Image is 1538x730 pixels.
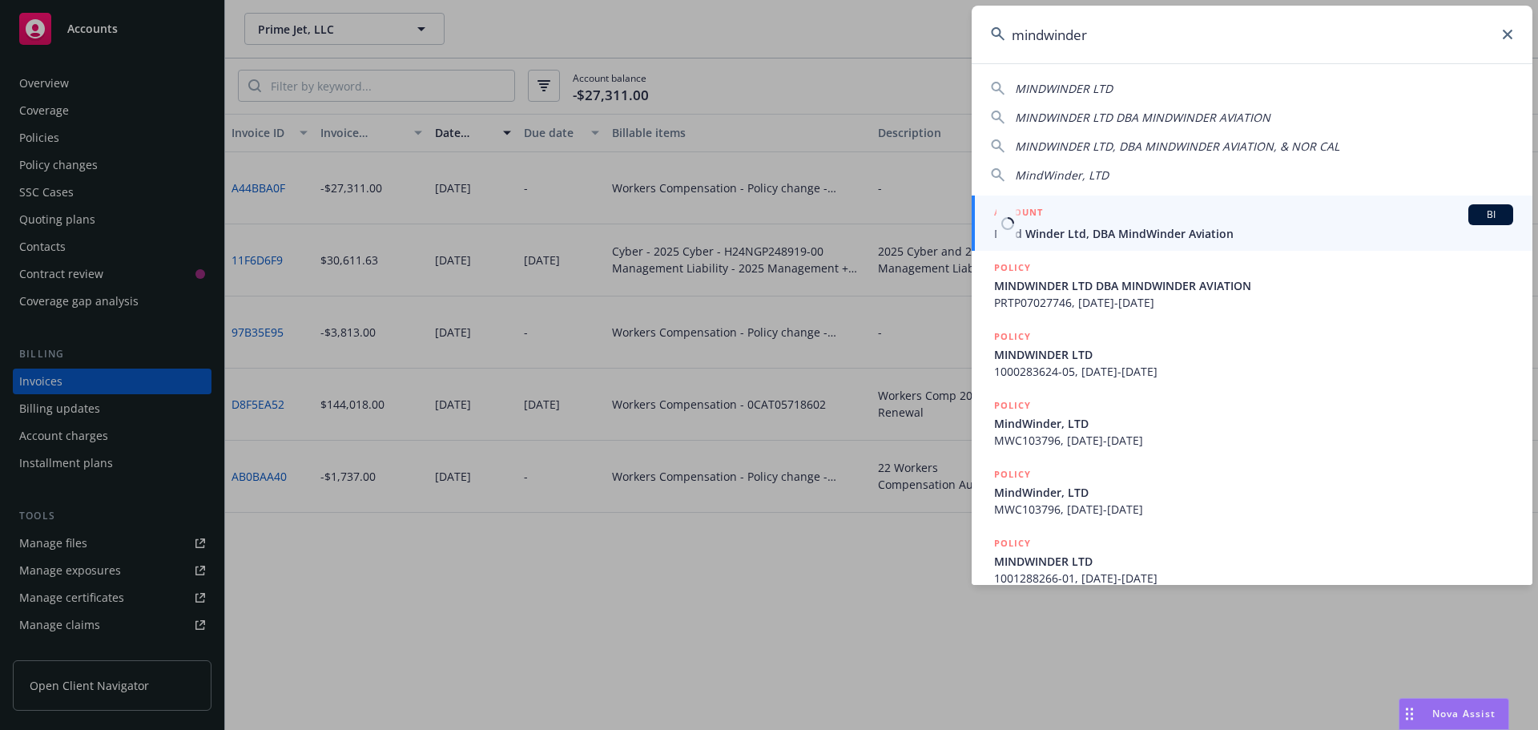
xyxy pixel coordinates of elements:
[994,501,1513,518] span: MWC103796, [DATE]-[DATE]
[1015,110,1270,125] span: MINDWINDER LTD DBA MINDWINDER AVIATION
[994,260,1031,276] h5: POLICY
[994,329,1031,345] h5: POLICY
[994,277,1513,294] span: MINDWINDER LTD DBA MINDWINDER AVIATION
[1015,81,1113,96] span: MINDWINDER LTD
[972,251,1532,320] a: POLICYMINDWINDER LTD DBA MINDWINDER AVIATIONPRTP07027746, [DATE]-[DATE]
[1015,167,1109,183] span: MindWinder, LTD
[994,294,1513,311] span: PRTP07027746, [DATE]-[DATE]
[972,389,1532,458] a: POLICYMindWinder, LTDMWC103796, [DATE]-[DATE]
[994,570,1513,587] span: 1001288266-01, [DATE]-[DATE]
[972,6,1532,63] input: Search...
[994,397,1031,413] h5: POLICY
[972,196,1532,251] a: ACCOUNTBIMind Winder Ltd, DBA MindWinder Aviation
[1399,699,1419,729] div: Drag to move
[1432,707,1496,720] span: Nova Assist
[994,535,1031,551] h5: POLICY
[994,225,1513,242] span: Mind Winder Ltd, DBA MindWinder Aviation
[994,204,1043,224] h5: ACCOUNT
[994,432,1513,449] span: MWC103796, [DATE]-[DATE]
[972,526,1532,595] a: POLICYMINDWINDER LTD1001288266-01, [DATE]-[DATE]
[994,363,1513,380] span: 1000283624-05, [DATE]-[DATE]
[1015,139,1339,154] span: MINDWINDER LTD, DBA MINDWINDER AVIATION, & NOR CAL
[972,458,1532,526] a: POLICYMindWinder, LTDMWC103796, [DATE]-[DATE]
[1475,208,1507,222] span: BI
[994,484,1513,501] span: MindWinder, LTD
[994,553,1513,570] span: MINDWINDER LTD
[994,466,1031,482] h5: POLICY
[994,415,1513,432] span: MindWinder, LTD
[972,320,1532,389] a: POLICYMINDWINDER LTD1000283624-05, [DATE]-[DATE]
[1399,698,1509,730] button: Nova Assist
[994,346,1513,363] span: MINDWINDER LTD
